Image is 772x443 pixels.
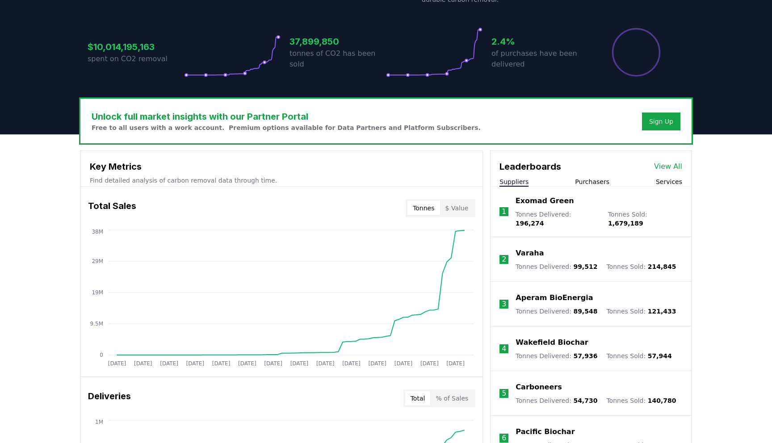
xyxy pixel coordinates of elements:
[573,352,597,359] span: 57,936
[516,426,575,437] a: Pacific Biochar
[608,220,643,227] span: 1,679,189
[648,397,676,404] span: 140,780
[90,160,474,173] h3: Key Metrics
[440,201,474,215] button: $ Value
[499,177,529,186] button: Suppliers
[108,360,126,367] tspan: [DATE]
[394,360,413,367] tspan: [DATE]
[502,254,506,265] p: 2
[649,117,673,126] a: Sign Up
[342,360,361,367] tspan: [DATE]
[648,263,676,270] span: 214,845
[648,308,676,315] span: 121,433
[289,48,386,70] p: tonnes of CO2 has been sold
[502,343,506,354] p: 4
[90,321,103,327] tspan: 9.5M
[654,161,682,172] a: View All
[516,396,597,405] p: Tonnes Delivered :
[573,397,597,404] span: 54,730
[92,289,103,296] tspan: 19M
[499,160,561,173] h3: Leaderboards
[88,40,184,54] h3: $10,014,195,163
[516,196,574,206] a: Exomad Green
[92,110,481,123] h3: Unlock full market insights with our Partner Portal
[100,352,103,358] tspan: 0
[95,419,103,425] tspan: 1M
[611,27,661,77] div: Percentage of sales delivered
[606,262,676,271] p: Tonnes Sold :
[238,360,256,367] tspan: [DATE]
[186,360,205,367] tspan: [DATE]
[430,391,474,405] button: % of Sales
[290,360,309,367] tspan: [DATE]
[160,360,178,367] tspan: [DATE]
[516,248,544,259] a: Varaha
[212,360,231,367] tspan: [DATE]
[405,391,431,405] button: Total
[491,35,588,48] h3: 2.4%
[516,262,597,271] p: Tonnes Delivered :
[516,382,562,393] a: Carboneers
[516,337,588,348] a: Wakefield Biochar
[606,307,676,316] p: Tonnes Sold :
[491,48,588,70] p: of purchases have been delivered
[502,299,506,309] p: 3
[88,54,184,64] p: spent on CO2 removal
[516,293,593,303] a: Aperam BioEnergia
[502,388,506,399] p: 5
[316,360,335,367] tspan: [DATE]
[289,35,386,48] h3: 37,899,850
[88,389,131,407] h3: Deliveries
[407,201,440,215] button: Tonnes
[420,360,439,367] tspan: [DATE]
[516,351,597,360] p: Tonnes Delivered :
[502,206,506,217] p: 1
[656,177,682,186] button: Services
[608,210,682,228] p: Tonnes Sold :
[573,308,597,315] span: 89,548
[92,123,481,132] p: Free to all users with a work account. Premium options available for Data Partners and Platform S...
[516,307,597,316] p: Tonnes Delivered :
[368,360,386,367] tspan: [DATE]
[648,352,672,359] span: 57,944
[573,263,597,270] span: 99,512
[575,177,609,186] button: Purchasers
[264,360,282,367] tspan: [DATE]
[90,176,474,185] p: Find detailed analysis of carbon removal data through time.
[516,210,599,228] p: Tonnes Delivered :
[88,199,136,217] h3: Total Sales
[446,360,465,367] tspan: [DATE]
[606,351,671,360] p: Tonnes Sold :
[516,220,544,227] span: 196,274
[606,396,676,405] p: Tonnes Sold :
[92,229,103,235] tspan: 38M
[134,360,152,367] tspan: [DATE]
[642,113,680,130] button: Sign Up
[92,258,103,264] tspan: 29M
